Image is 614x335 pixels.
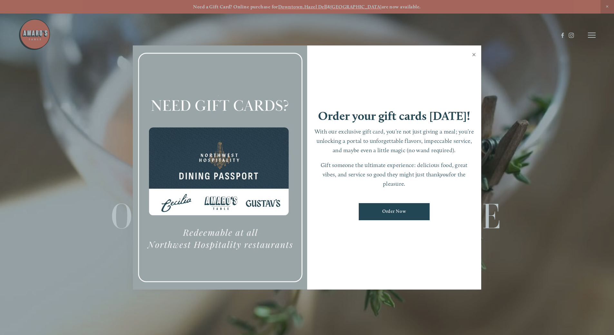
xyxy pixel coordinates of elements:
em: you [440,171,449,178]
a: Close [468,46,480,64]
p: With our exclusive gift card, you’re not just giving a meal; you’re unlocking a portal to unforge... [314,127,475,155]
p: Gift someone the ultimate experience: delicious food, great vibes, and service so good they might... [314,161,475,188]
h1: Order your gift cards [DATE]! [318,110,470,122]
a: Order Now [359,203,430,220]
